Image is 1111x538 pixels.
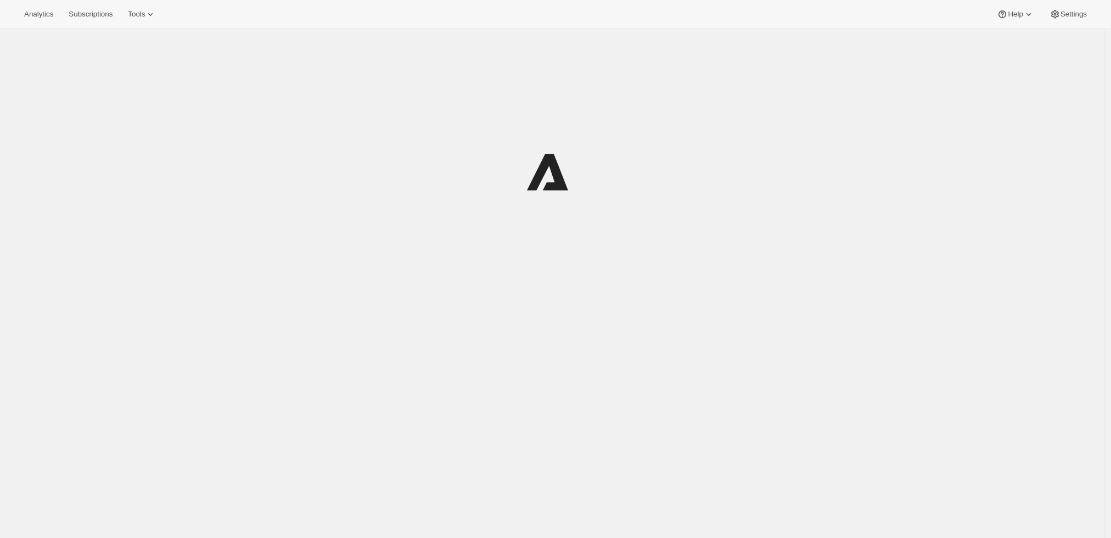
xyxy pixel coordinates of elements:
button: Help [990,7,1040,22]
button: Analytics [18,7,60,22]
span: Help [1008,10,1023,19]
span: Settings [1060,10,1087,19]
span: Subscriptions [69,10,113,19]
span: Analytics [24,10,53,19]
span: Tools [128,10,145,19]
button: Subscriptions [62,7,119,22]
button: Tools [121,7,162,22]
button: Settings [1043,7,1093,22]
